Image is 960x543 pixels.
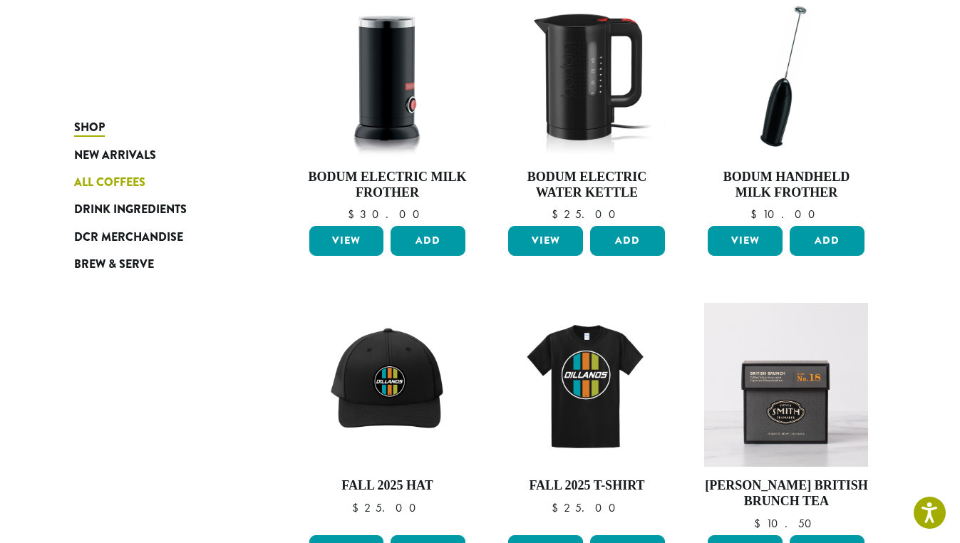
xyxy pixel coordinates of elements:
span: $ [552,500,564,515]
a: Shop [74,114,245,141]
a: Brew & Serve [74,251,245,278]
bdi: 10.00 [750,207,822,222]
span: $ [552,207,564,222]
h4: Fall 2025 Hat [306,478,470,494]
a: Fall 2025 T-Shirt $25.00 [505,303,669,529]
span: $ [750,207,763,222]
h4: Bodum Handheld Milk Frother [704,170,868,200]
span: $ [754,516,766,531]
span: Shop [74,119,105,137]
button: Add [790,226,864,256]
h4: Bodum Electric Water Kettle [505,170,669,200]
button: Add [590,226,665,256]
span: $ [348,207,360,222]
span: Brew & Serve [74,256,154,274]
span: DCR Merchandise [74,229,183,247]
a: New Arrivals [74,141,245,168]
a: View [708,226,783,256]
h4: [PERSON_NAME] British Brunch Tea [704,478,868,509]
bdi: 25.00 [352,500,423,515]
span: New Arrivals [74,147,156,165]
a: View [508,226,583,256]
a: [PERSON_NAME] British Brunch Tea $10.50 [704,303,868,529]
span: Drink Ingredients [74,201,187,219]
bdi: 30.00 [348,207,426,222]
button: Add [391,226,465,256]
a: DCR Merchandise [74,224,245,251]
span: $ [352,500,364,515]
a: All Coffees [74,169,245,196]
h4: Bodum Electric Milk Frother [306,170,470,200]
bdi: 10.50 [754,516,818,531]
h4: Fall 2025 T-Shirt [505,478,669,494]
bdi: 25.00 [552,500,622,515]
bdi: 25.00 [552,207,622,222]
img: DCR-Retro-Three-Strip-Circle-Tee-Fall-WEB-scaled.jpg [505,303,669,467]
a: View [309,226,384,256]
span: All Coffees [74,174,145,192]
img: British-Brunch-Signature-Black-Carton-2023-2.jpg [704,303,868,467]
a: Fall 2025 Hat $25.00 [306,303,470,529]
a: Drink Ingredients [74,196,245,223]
img: DCR-Retro-Three-Strip-Circle-Patch-Trucker-Hat-Fall-WEB-scaled.jpg [305,303,469,467]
